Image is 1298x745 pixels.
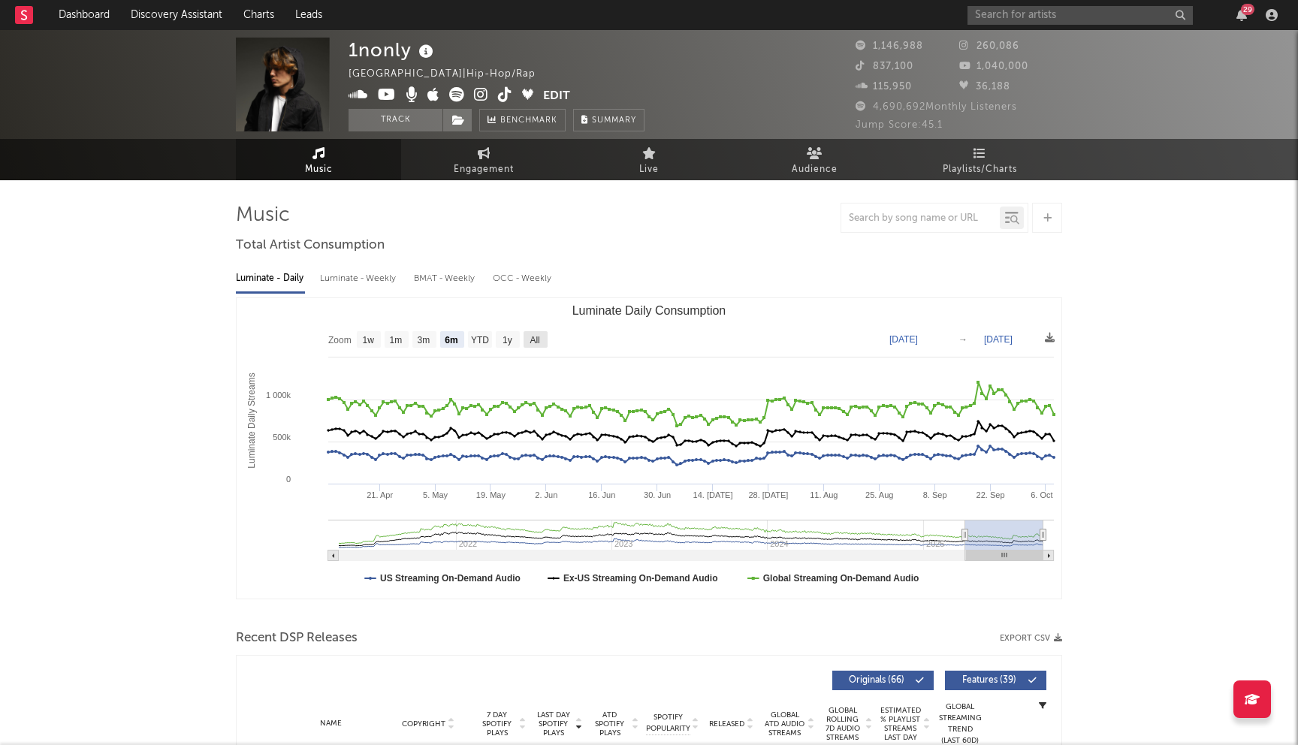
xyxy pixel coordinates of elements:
span: Last Day Spotify Plays [533,710,573,737]
span: 36,188 [959,82,1010,92]
span: Features ( 39 ) [955,676,1024,685]
a: Music [236,139,401,180]
button: Track [349,109,442,131]
text: US Streaming On-Demand Audio [380,573,521,584]
span: 115,950 [856,82,912,92]
text: Luminate Daily Streams [246,372,257,468]
text: 28. [DATE] [748,490,788,499]
span: Estimated % Playlist Streams Last Day [880,706,921,742]
span: Live [639,161,659,179]
button: Features(39) [945,671,1046,690]
div: 29 [1241,4,1254,15]
span: Engagement [454,161,514,179]
text: All [530,335,539,345]
span: 260,086 [959,41,1019,51]
text: 8. Sep [923,490,947,499]
input: Search by song name or URL [841,213,1000,225]
span: 1,040,000 [959,62,1028,71]
text: 2. Jun [535,490,557,499]
span: Spotify Popularity [646,712,690,734]
text: Global Streaming On-Demand Audio [763,573,919,584]
div: Luminate - Daily [236,266,305,291]
span: 7 Day Spotify Plays [477,710,517,737]
text: 5. May [423,490,448,499]
text: 19. May [476,490,506,499]
div: Luminate - Weekly [320,266,399,291]
span: 1,146,988 [856,41,923,51]
span: Global ATD Audio Streams [764,710,805,737]
div: OCC - Weekly [493,266,553,291]
button: 29 [1236,9,1247,21]
text: 1w [363,335,375,345]
span: Jump Score: 45.1 [856,120,943,130]
span: Music [305,161,333,179]
button: Export CSV [1000,634,1062,643]
div: [GEOGRAPHIC_DATA] | Hip-Hop/Rap [349,65,553,83]
div: 1nonly [349,38,437,62]
span: Summary [592,116,636,125]
text: [DATE] [889,334,918,345]
span: Recent DSP Releases [236,629,358,647]
span: Originals ( 66 ) [842,676,911,685]
text: 25. Aug [865,490,893,499]
text: YTD [471,335,489,345]
text: 11. Aug [810,490,838,499]
span: Audience [792,161,838,179]
input: Search for artists [967,6,1193,25]
text: 6m [445,335,457,345]
text: 16. Jun [588,490,615,499]
a: Playlists/Charts [897,139,1062,180]
text: 1m [390,335,403,345]
a: Audience [732,139,897,180]
button: Summary [573,109,644,131]
text: 1 000k [266,391,291,400]
text: → [958,334,967,345]
span: Global Rolling 7D Audio Streams [822,706,863,742]
text: 22. Sep [977,490,1005,499]
a: Engagement [401,139,566,180]
text: Zoom [328,335,352,345]
a: Benchmark [479,109,566,131]
span: Benchmark [500,112,557,130]
span: Total Artist Consumption [236,237,385,255]
svg: Luminate Daily Consumption [237,298,1061,599]
span: 4,690,692 Monthly Listeners [856,102,1017,112]
span: ATD Spotify Plays [590,710,629,737]
span: Playlists/Charts [943,161,1017,179]
div: BMAT - Weekly [414,266,478,291]
text: 30. Jun [644,490,671,499]
button: Originals(66) [832,671,934,690]
span: Released [709,719,744,728]
text: 0 [286,475,291,484]
text: 500k [273,433,291,442]
span: Copyright [402,719,445,728]
span: 837,100 [856,62,913,71]
text: 14. [DATE] [693,490,733,499]
text: 21. Apr [367,490,393,499]
text: 6. Oct [1031,490,1052,499]
text: 1y [503,335,512,345]
text: [DATE] [984,334,1013,345]
text: 3m [418,335,430,345]
div: Name [282,718,380,729]
a: Live [566,139,732,180]
text: Ex-US Streaming On-Demand Audio [563,573,718,584]
button: Edit [543,87,570,106]
text: Luminate Daily Consumption [572,304,726,317]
